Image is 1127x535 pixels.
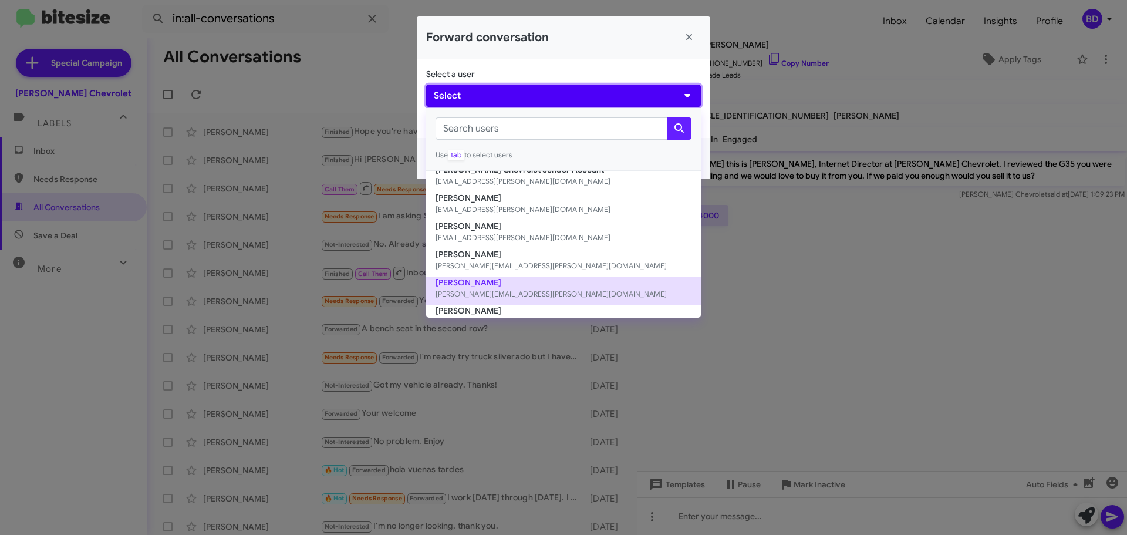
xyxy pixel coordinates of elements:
[426,277,701,305] button: [PERSON_NAME][PERSON_NAME][EMAIL_ADDRESS][PERSON_NAME][DOMAIN_NAME]
[436,149,691,161] small: Use to select users
[436,176,691,187] small: [EMAIL_ADDRESS][PERSON_NAME][DOMAIN_NAME]
[448,150,464,160] span: tab
[426,305,701,333] button: [PERSON_NAME][PERSON_NAME][EMAIL_ADDRESS][PERSON_NAME][DOMAIN_NAME]
[436,317,691,328] small: [PERSON_NAME][EMAIL_ADDRESS][PERSON_NAME][DOMAIN_NAME]
[436,232,691,244] small: [EMAIL_ADDRESS][PERSON_NAME][DOMAIN_NAME]
[436,260,691,272] small: [PERSON_NAME][EMAIL_ADDRESS][PERSON_NAME][DOMAIN_NAME]
[436,117,667,140] input: Search users
[426,220,701,248] button: [PERSON_NAME][EMAIL_ADDRESS][PERSON_NAME][DOMAIN_NAME]
[436,204,691,216] small: [EMAIL_ADDRESS][PERSON_NAME][DOMAIN_NAME]
[434,89,461,103] span: Select
[426,85,701,107] button: Select
[677,26,701,49] button: Close
[436,288,691,300] small: [PERSON_NAME][EMAIL_ADDRESS][PERSON_NAME][DOMAIN_NAME]
[426,192,701,220] button: [PERSON_NAME][EMAIL_ADDRESS][PERSON_NAME][DOMAIN_NAME]
[426,164,701,192] button: [PERSON_NAME] Chevrolet Sender Account[EMAIL_ADDRESS][PERSON_NAME][DOMAIN_NAME]
[426,68,701,80] p: Select a user
[426,28,549,47] h2: Forward conversation
[426,248,701,277] button: [PERSON_NAME][PERSON_NAME][EMAIL_ADDRESS][PERSON_NAME][DOMAIN_NAME]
